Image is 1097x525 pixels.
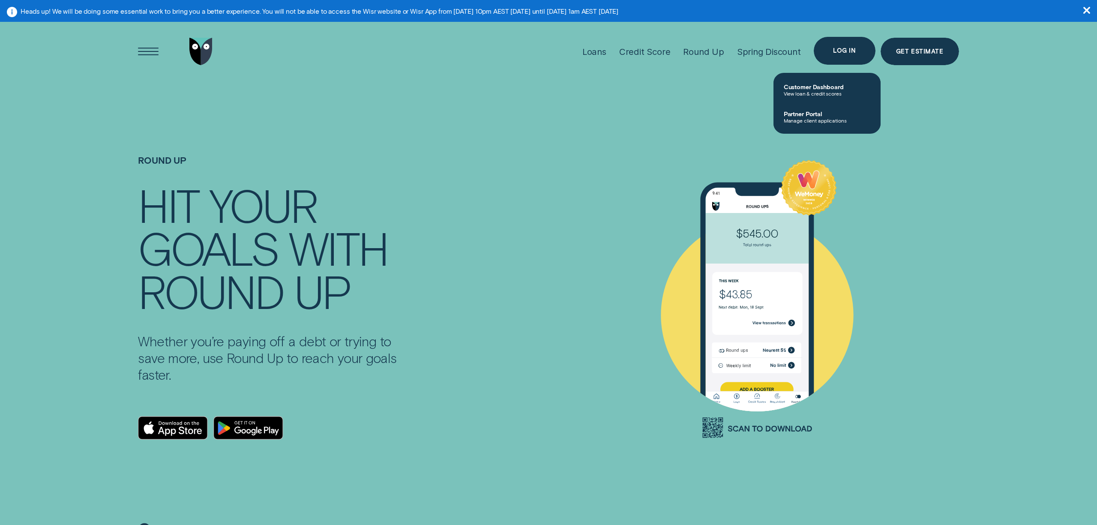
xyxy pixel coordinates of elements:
button: Log in [814,37,875,65]
span: Partner Portal [784,110,870,117]
a: Customer DashboardView loan & credit scores [773,76,881,103]
h4: HIT YOUR GOALS WITH ROUND UP [138,183,405,312]
span: Customer Dashboard [784,83,870,90]
div: Log in [833,48,856,54]
div: Spring Discount [737,46,801,57]
a: Credit Score [619,21,671,82]
span: Manage client applications [784,117,870,123]
div: HIT [138,183,198,226]
span: View loan & credit scores [784,90,870,96]
a: Download on the App Store [138,416,208,440]
a: Partner PortalManage client applications [773,103,881,130]
div: UP [294,269,350,312]
div: Credit Score [619,46,671,57]
button: Open Menu [135,38,162,66]
p: Whether you’re paying off a debt or trying to save more, use Round Up to reach your goals faster. [138,333,405,383]
div: WITH [289,226,387,269]
div: YOUR [209,183,317,226]
a: Get Estimate [881,38,959,66]
img: Wisr [189,38,213,66]
div: ROUND [138,269,283,312]
div: Loans [582,46,606,57]
div: Round Up [683,46,724,57]
a: Android App on Google Play [213,416,283,440]
div: GOALS [138,226,278,269]
a: Round Up [683,21,724,82]
a: Go to home page [187,21,215,82]
a: Loans [582,21,606,82]
h1: Round Up [138,155,405,183]
a: Spring Discount [737,21,801,82]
